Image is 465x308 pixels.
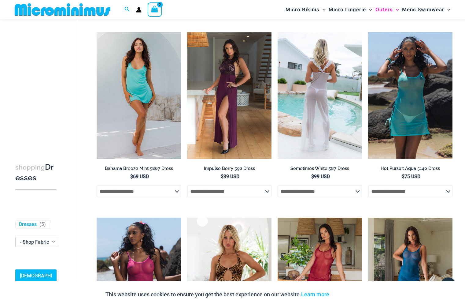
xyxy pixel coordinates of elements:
span: $ [402,174,404,179]
a: Micro LingerieMenu ToggleMenu Toggle [327,2,374,17]
a: Hot Pursuit Aqua 5140 Dress 01Hot Pursuit Aqua 5140 Dress 06Hot Pursuit Aqua 5140 Dress 06 [368,32,452,159]
a: Search icon link [124,6,130,13]
img: Sometimes White 587 Dress 09 [278,32,362,159]
bdi: 99 USD [311,174,330,179]
a: OutersMenu ToggleMenu Toggle [374,2,400,17]
span: $ [130,174,133,179]
nav: Site Navigation [283,1,453,18]
a: Mens SwimwearMenu ToggleMenu Toggle [400,2,452,17]
span: Menu Toggle [366,2,372,17]
h2: Impulse Berry 596 Dress [187,166,271,171]
span: Micro Lingerie [329,2,366,17]
bdi: 99 USD [221,174,239,179]
a: Hot Pursuit Aqua 5140 Dress [368,166,452,174]
span: $ [221,174,223,179]
span: - Shop Fabric Type [16,237,58,247]
p: This website uses cookies to ensure you get the best experience on our website. [105,290,329,299]
a: Account icon link [136,7,142,13]
a: Micro BikinisMenu ToggleMenu Toggle [284,2,327,17]
h3: Dresses [15,162,57,183]
a: Impulse Berry 596 Dress [187,166,271,174]
a: [DEMOGRAPHIC_DATA] Sizing Guide [15,269,57,302]
span: $ [311,174,314,179]
img: Impulse Berry 596 Dress 02 [187,32,271,159]
span: - Shop Fabric Type [15,237,58,247]
a: Dresses [19,221,37,228]
h2: Sometimes White 587 Dress [278,166,362,171]
img: MM SHOP LOGO FLAT [12,3,113,17]
iframe: TrustedSite Certified [15,21,70,143]
bdi: 69 USD [130,174,149,179]
span: ( ) [39,221,46,228]
span: Menu Toggle [444,2,450,17]
a: View Shopping Cart, empty [148,2,162,17]
span: Micro Bikinis [286,2,319,17]
span: Outers [375,2,393,17]
span: - Shop Fabric Type [20,239,61,245]
h2: Bahama Breeze Mint 5867 Dress [97,166,181,171]
a: Learn more [301,291,329,298]
span: shopping [15,163,45,171]
img: Bahama Breeze Mint 5867 Dress 01 [97,32,181,159]
bdi: 75 USD [402,174,420,179]
span: Menu Toggle [393,2,399,17]
a: Impulse Berry 596 Dress 02Impulse Berry 596 Dress 03Impulse Berry 596 Dress 03 [187,32,271,159]
a: Bahama Breeze Mint 5867 Dress 01Bahama Breeze Mint 5867 Dress 03Bahama Breeze Mint 5867 Dress 03 [97,32,181,159]
a: Bahama Breeze Mint 5867 Dress [97,166,181,174]
span: 5 [41,221,44,227]
button: Accept [334,287,360,302]
span: Mens Swimwear [402,2,444,17]
a: Sometimes White 587 Dress 08Sometimes White 587 Dress 09Sometimes White 587 Dress 09 [278,32,362,159]
a: Sometimes White 587 Dress [278,166,362,174]
span: Menu Toggle [319,2,326,17]
img: Hot Pursuit Aqua 5140 Dress 01 [368,32,452,159]
h2: Hot Pursuit Aqua 5140 Dress [368,166,452,171]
